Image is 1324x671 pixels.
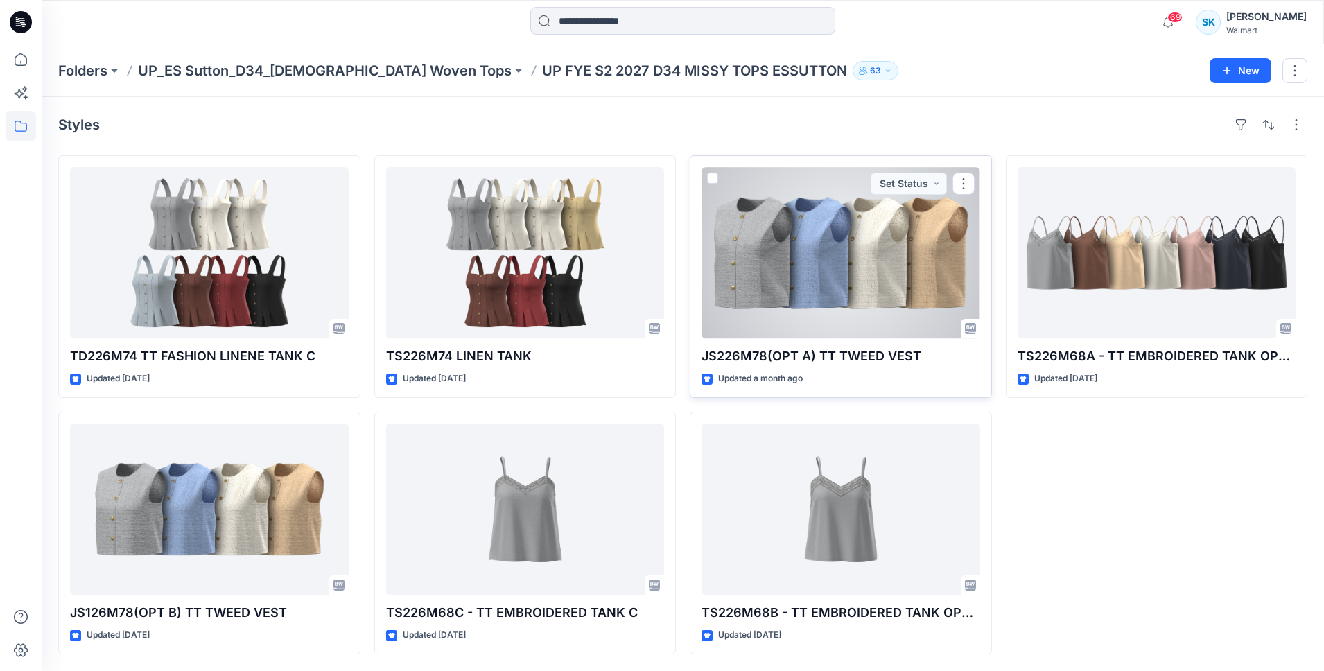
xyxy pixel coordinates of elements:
[386,347,665,366] p: TS226M74 LINEN TANK
[718,628,781,643] p: Updated [DATE]
[403,628,466,643] p: Updated [DATE]
[1226,25,1307,35] div: Walmart
[702,424,980,595] a: TS226M68B - TT EMBROIDERED TANK OPT B
[386,424,665,595] a: TS226M68C - TT EMBROIDERED TANK C
[87,628,150,643] p: Updated [DATE]
[1167,12,1183,23] span: 69
[70,347,349,366] p: TD226M74 TT FASHION LINENE TANK C
[386,167,665,338] a: TS226M74 LINEN TANK
[58,61,107,80] a: Folders
[1226,8,1307,25] div: [PERSON_NAME]
[718,372,803,386] p: Updated a month ago
[1018,167,1296,338] a: TS226M68A - TT EMBROIDERED TANK OPT A
[1196,10,1221,35] div: SK
[138,61,512,80] a: UP_ES Sutton_D34_[DEMOGRAPHIC_DATA] Woven Tops
[702,167,980,338] a: JS226M78(OPT A) TT TWEED VEST
[542,61,847,80] p: UP FYE S2 2027 D34 MISSY TOPS ESSUTTON
[1018,347,1296,366] p: TS226M68A - TT EMBROIDERED TANK OPT A
[58,116,100,133] h4: Styles
[1034,372,1097,386] p: Updated [DATE]
[403,372,466,386] p: Updated [DATE]
[87,372,150,386] p: Updated [DATE]
[702,603,980,622] p: TS226M68B - TT EMBROIDERED TANK OPT B
[70,167,349,338] a: TD226M74 TT FASHION LINENE TANK C
[870,63,881,78] p: 63
[386,603,665,622] p: TS226M68C - TT EMBROIDERED TANK C
[853,61,898,80] button: 63
[70,424,349,595] a: JS126M78(OPT B) TT TWEED VEST
[70,603,349,622] p: JS126M78(OPT B) TT TWEED VEST
[1210,58,1271,83] button: New
[702,347,980,366] p: JS226M78(OPT A) TT TWEED VEST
